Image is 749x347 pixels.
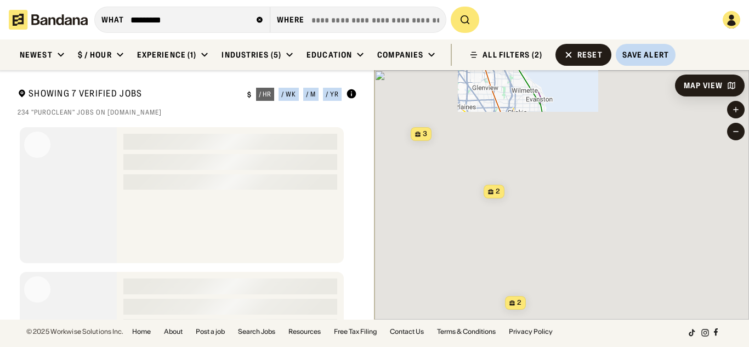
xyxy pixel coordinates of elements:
img: Bandana logotype [9,10,88,30]
div: Where [277,15,305,25]
a: Terms & Conditions [437,328,496,335]
a: About [164,328,183,335]
a: Home [132,328,151,335]
div: $ [247,90,252,99]
a: Free Tax Filing [334,328,377,335]
div: 234 "puroclean" jobs on [DOMAIN_NAME] [18,108,357,117]
div: grid [18,123,357,320]
div: $ / hour [78,50,112,60]
div: Experience (1) [137,50,197,60]
a: Privacy Policy [509,328,553,335]
div: / wk [281,91,296,98]
div: ALL FILTERS (2) [483,51,542,59]
div: Save Alert [622,50,669,60]
div: Reset [577,51,603,59]
div: / hr [259,91,272,98]
div: / yr [326,91,339,98]
span: 2 [496,187,500,196]
div: © 2025 Workwise Solutions Inc. [26,328,123,335]
div: / m [306,91,316,98]
div: Education [307,50,352,60]
div: Companies [377,50,423,60]
a: Post a job [196,328,225,335]
div: Industries (5) [222,50,281,60]
a: Contact Us [390,328,424,335]
div: what [101,15,124,25]
div: Newest [20,50,53,60]
span: 2 [517,298,521,308]
a: Search Jobs [238,328,275,335]
div: Showing 7 Verified Jobs [18,88,239,101]
span: 3 [423,129,427,139]
div: Map View [684,82,723,89]
a: Resources [288,328,321,335]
